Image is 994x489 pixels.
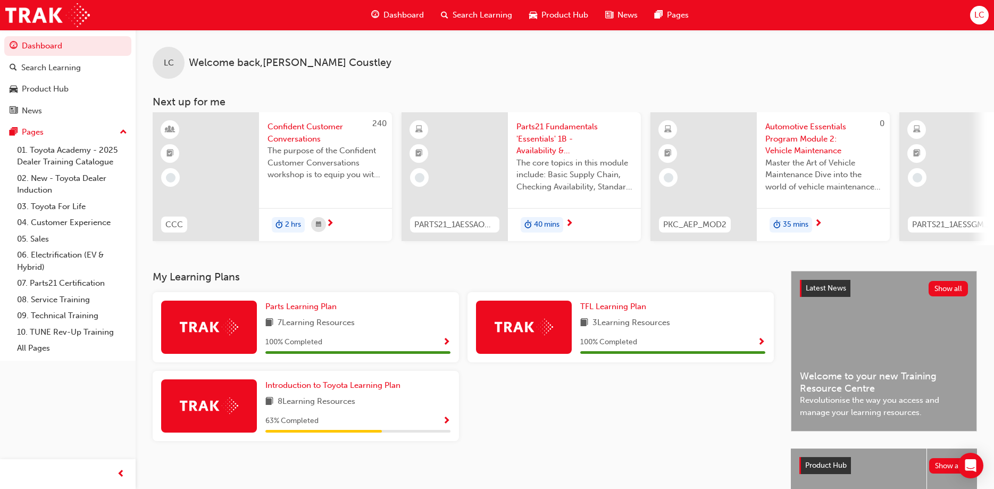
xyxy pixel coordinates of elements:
a: TFL Learning Plan [580,301,650,313]
span: 7 Learning Resources [278,317,355,330]
a: News [4,101,131,121]
a: Introduction to Toyota Learning Plan [265,379,405,392]
span: Introduction to Toyota Learning Plan [265,380,400,390]
a: Parts Learning Plan [265,301,341,313]
span: TFL Learning Plan [580,302,646,311]
span: Pages [667,9,689,21]
span: Revolutionise the way you access and manage your learning resources. [800,394,968,418]
span: 100 % Completed [580,336,637,349]
span: 240 [372,119,387,128]
span: booktick-icon [166,147,174,161]
span: 8 Learning Resources [278,395,355,409]
span: learningResourceType_ELEARNING-icon [415,123,423,137]
span: Parts Learning Plan [265,302,337,311]
a: 0PKC_AEP_MOD2Automotive Essentials Program Module 2: Vehicle MaintenanceMaster the Art of Vehicle... [650,112,890,241]
div: Product Hub [22,83,69,95]
a: 02. New - Toyota Dealer Induction [13,170,131,198]
a: 01. Toyota Academy - 2025 Dealer Training Catalogue [13,142,131,170]
span: PARTS21_1AESSGM_0321_EL [912,219,993,231]
div: Open Intercom Messenger [958,453,983,478]
span: car-icon [10,85,18,94]
span: next-icon [814,219,822,229]
a: Product HubShow all [799,457,968,474]
span: 0 [880,119,884,128]
button: LC [970,6,989,24]
a: pages-iconPages [646,4,697,26]
a: guage-iconDashboard [363,4,432,26]
span: Confident Customer Conversations [268,121,383,145]
button: Show all [929,281,968,296]
span: duration-icon [275,218,283,232]
a: 10. TUNE Rev-Up Training [13,324,131,341]
span: guage-icon [10,42,18,51]
span: Product Hub [805,461,847,470]
span: learningRecordVerb_NONE-icon [166,173,176,183]
a: 05. Sales [13,231,131,247]
button: Show Progress [757,336,765,349]
button: DashboardSearch LearningProduct HubNews [4,34,131,122]
span: Show Progress [757,338,765,347]
span: Search Learning [453,9,512,21]
a: 09. Technical Training [13,308,131,324]
span: book-icon [580,317,588,330]
span: duration-icon [773,218,781,232]
span: learningResourceType_ELEARNING-icon [913,123,921,137]
span: Parts21 Fundamentals 'Essentials' 1B - Availability & Standard Ordering eLearning [516,121,632,157]
span: book-icon [265,395,273,409]
span: LC [164,57,174,69]
div: News [22,105,42,117]
span: Automotive Essentials Program Module 2: Vehicle Maintenance [765,121,881,157]
a: 08. Service Training [13,292,131,308]
a: search-iconSearch Learning [432,4,521,26]
span: duration-icon [524,218,532,232]
a: 07. Parts21 Certification [13,275,131,292]
span: pages-icon [655,9,663,22]
span: booktick-icon [913,147,921,161]
a: All Pages [13,340,131,357]
span: CCC [165,219,183,231]
span: learningRecordVerb_NONE-icon [415,173,424,183]
a: news-iconNews [597,4,646,26]
a: 06. Electrification (EV & Hybrid) [13,247,131,275]
a: Product Hub [4,79,131,99]
span: news-icon [10,106,18,116]
span: 40 mins [534,219,559,231]
span: Dashboard [383,9,424,21]
span: Welcome to your new Training Resource Centre [800,370,968,394]
span: booktick-icon [664,147,672,161]
span: learningRecordVerb_NONE-icon [664,173,673,183]
span: car-icon [529,9,537,22]
span: Show Progress [442,417,450,426]
h3: Next up for me [136,96,994,108]
span: News [617,9,638,21]
a: PARTS21_1AESSAO_0321_ELParts21 Fundamentals 'Essentials' 1B - Availability & Standard Ordering eL... [402,112,641,241]
span: booktick-icon [415,147,423,161]
a: 240CCCConfident Customer ConversationsThe purpose of the Confident Customer Conversations worksho... [153,112,392,241]
h3: My Learning Plans [153,271,774,283]
span: search-icon [10,63,17,73]
img: Trak [180,397,238,414]
button: Show all [929,458,969,474]
span: learningResourceType_ELEARNING-icon [664,123,672,137]
a: 04. Customer Experience [13,214,131,231]
button: Show Progress [442,336,450,349]
span: Show Progress [442,338,450,347]
span: search-icon [441,9,448,22]
span: Latest News [806,284,846,293]
a: car-iconProduct Hub [521,4,597,26]
a: Dashboard [4,36,131,56]
img: Trak [180,319,238,335]
div: Pages [22,126,44,138]
span: Master the Art of Vehicle Maintenance Dive into the world of vehicle maintenance with this compre... [765,157,881,193]
span: next-icon [565,219,573,229]
span: PARTS21_1AESSAO_0321_EL [414,219,495,231]
span: learningRecordVerb_NONE-icon [913,173,922,183]
span: pages-icon [10,128,18,137]
span: 3 Learning Resources [592,317,670,330]
span: 100 % Completed [265,336,322,349]
span: up-icon [120,126,127,139]
button: Pages [4,122,131,142]
img: Trak [5,3,90,27]
span: PKC_AEP_MOD2 [663,219,726,231]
